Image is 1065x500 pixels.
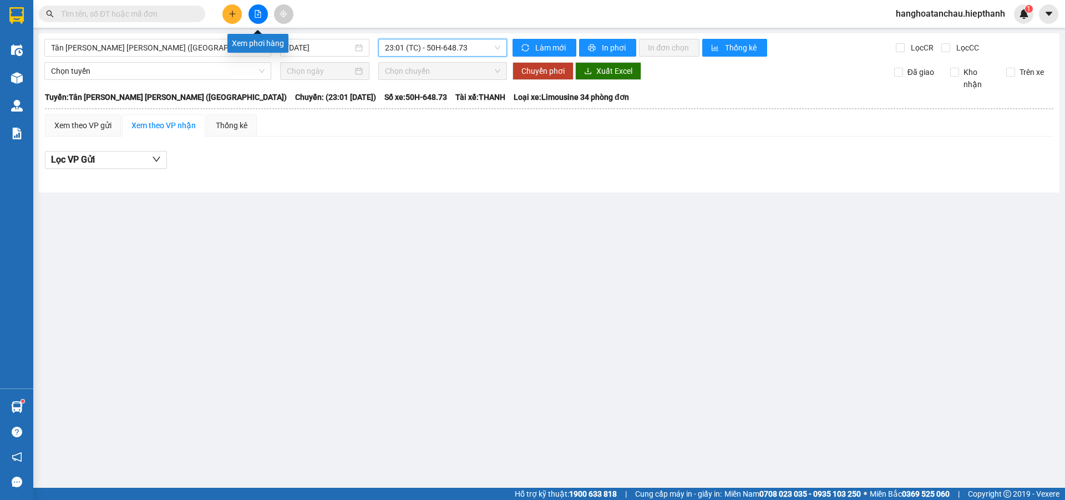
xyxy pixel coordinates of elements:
[579,39,636,57] button: printerIn phơi
[639,39,699,57] button: In đơn chọn
[602,42,627,54] span: In phơi
[254,10,262,18] span: file-add
[54,119,111,132] div: Xem theo VP gửi
[385,39,500,56] span: 23:01 (TC) - 50H-648.73
[216,119,247,132] div: Thống kê
[11,401,23,413] img: warehouse-icon
[864,492,867,496] span: ⚪️
[280,10,287,18] span: aim
[1044,9,1054,19] span: caret-down
[513,62,574,80] button: Chuyển phơi
[870,488,950,500] span: Miền Bắc
[455,91,505,103] span: Tài xế: THANH
[131,119,196,132] div: Xem theo VP nhận
[11,128,23,139] img: solution-icon
[274,4,293,24] button: aim
[12,452,22,462] span: notification
[229,10,236,18] span: plus
[385,63,500,79] span: Chọn chuyến
[952,42,981,54] span: Lọc CC
[569,489,617,498] strong: 1900 633 818
[759,489,861,498] strong: 0708 023 035 - 0935 103 250
[384,91,447,103] span: Số xe: 50H-648.73
[51,39,265,56] span: Tân Châu - Hồ Chí Minh (Giường)
[295,91,376,103] span: Chuyến: (23:01 [DATE])
[535,42,567,54] span: Làm mới
[521,44,531,53] span: sync
[45,93,287,102] b: Tuyến: Tân [PERSON_NAME] [PERSON_NAME] ([GEOGRAPHIC_DATA])
[152,155,161,164] span: down
[959,66,998,90] span: Kho nhận
[46,10,54,18] span: search
[724,488,861,500] span: Miền Nam
[625,488,627,500] span: |
[887,7,1014,21] span: hanghoatanchau.hiepthanh
[21,400,24,403] sup: 1
[222,4,242,24] button: plus
[1015,66,1048,78] span: Trên xe
[51,153,95,166] span: Lọc VP Gửi
[61,8,192,20] input: Tìm tên, số ĐT hoặc mã đơn
[11,44,23,56] img: warehouse-icon
[903,66,939,78] span: Đã giao
[515,488,617,500] span: Hỗ trợ kỹ thuật:
[248,4,268,24] button: file-add
[287,65,353,77] input: Chọn ngày
[9,7,24,24] img: logo-vxr
[1003,490,1011,498] span: copyright
[513,39,576,57] button: syncLàm mới
[11,72,23,84] img: warehouse-icon
[1019,9,1029,19] img: icon-new-feature
[711,44,721,53] span: bar-chart
[958,488,960,500] span: |
[51,63,265,79] span: Chọn tuyến
[1027,5,1031,13] span: 1
[227,34,288,53] div: Xem phơi hàng
[725,42,758,54] span: Thống kê
[1039,4,1058,24] button: caret-down
[702,39,767,57] button: bar-chartThống kê
[1025,5,1033,13] sup: 1
[635,488,722,500] span: Cung cấp máy in - giấy in:
[575,62,641,80] button: downloadXuất Excel
[902,489,950,498] strong: 0369 525 060
[287,42,353,54] input: 14/09/2025
[45,151,167,169] button: Lọc VP Gửi
[12,427,22,437] span: question-circle
[588,44,597,53] span: printer
[514,91,629,103] span: Loại xe: Limousine 34 phòng đơn
[12,477,22,487] span: message
[906,42,935,54] span: Lọc CR
[11,100,23,112] img: warehouse-icon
